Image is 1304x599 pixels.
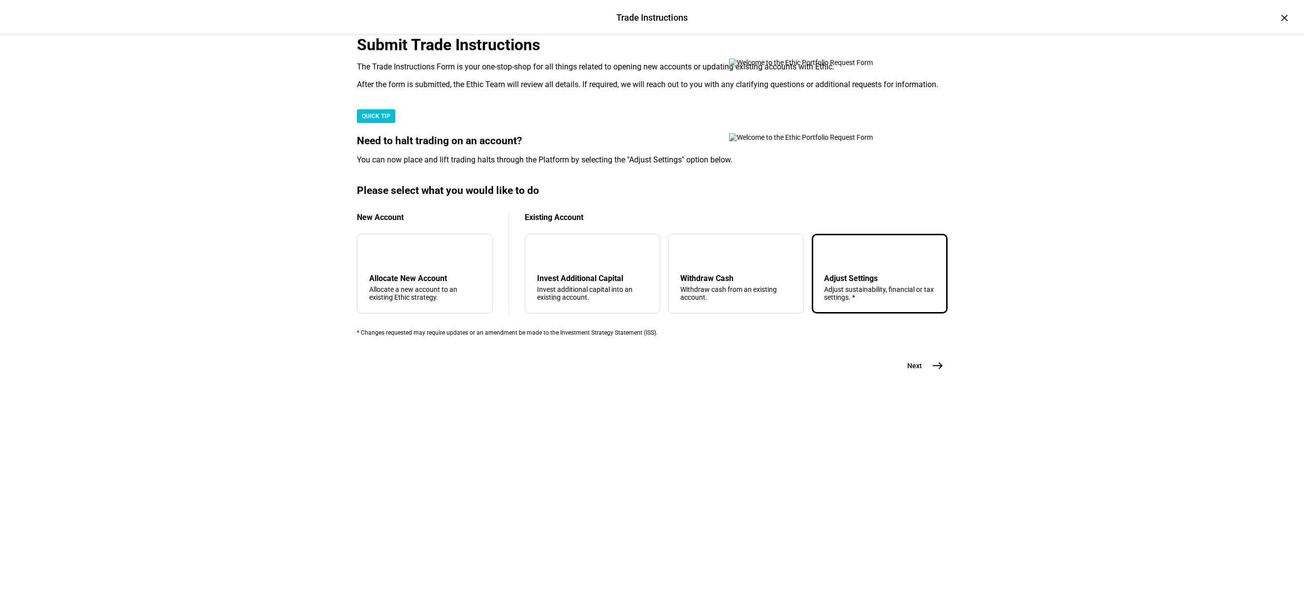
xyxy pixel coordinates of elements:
[357,185,948,197] div: Please select what you would like to do
[357,329,948,336] div: * Changes requested may require updates or an amendment be made to the Investment Strategy Statem...
[357,155,948,165] div: You can now place and lift trading halts through the Platform by selecting the "Adjust Settings" ...
[369,285,480,301] div: Allocate a new account to an existing Ethic strategy.
[357,135,948,147] div: Need to halt trading on an account?
[369,274,480,283] div: Allocate New Account
[357,109,395,123] div: QUICK TIP
[824,285,935,301] div: Adjust sustainability, financial or tax settings. *
[680,285,792,301] div: Withdraw cash from an existing account.
[357,35,948,54] div: Submit Trade Instructions
[680,274,792,283] div: Withdraw Cash
[729,133,906,141] img: Welcome to the Ethic Portfolio Request Form
[907,361,922,371] span: Next
[895,356,948,376] button: Next
[357,80,948,90] div: After the form is submitted, the Ethic Team will review all details. If required, we will reach o...
[824,246,840,262] mat-icon: tune
[357,62,948,72] div: The Trade Instructions Form is your one-stop-shop for all things related to opening new accounts ...
[539,248,551,260] mat-icon: arrow_downward
[932,360,944,372] mat-icon: east
[371,248,383,260] mat-icon: add
[616,11,688,24] div: Trade Instructions
[537,274,648,283] div: Invest Additional Capital
[357,213,493,222] div: New Account
[537,285,648,301] div: Invest additional capital into an existing account.
[525,213,948,222] div: Existing Account
[1276,10,1292,26] div: ×
[824,274,935,283] div: Adjust Settings
[729,59,906,66] img: Welcome to the Ethic Portfolio Request Form
[682,248,694,260] mat-icon: arrow_upward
